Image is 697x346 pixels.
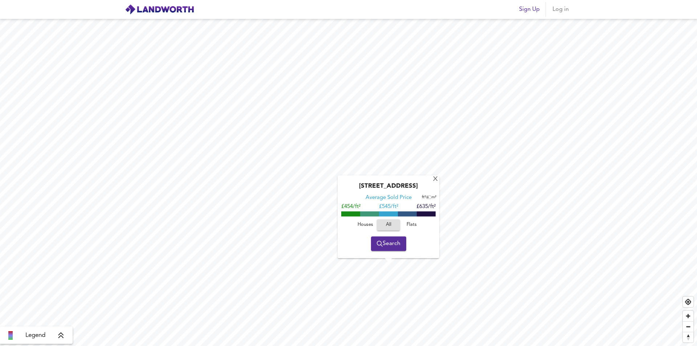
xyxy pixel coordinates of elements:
[341,183,436,194] div: [STREET_ADDRESS]
[354,219,377,231] button: Houses
[683,322,693,332] span: Zoom out
[25,331,45,340] span: Legend
[683,311,693,321] button: Zoom in
[416,204,436,209] span: £635/ft²
[683,297,693,307] button: Find my location
[380,221,396,229] span: All
[549,2,572,17] button: Log in
[377,239,400,249] span: Search
[371,236,406,251] button: Search
[355,221,375,229] span: Houses
[422,195,426,199] span: ft²
[552,4,569,15] span: Log in
[432,176,439,183] div: X
[402,221,421,229] span: Flats
[366,194,412,202] div: Average Sold Price
[379,204,398,209] span: £ 545/ft²
[341,204,360,209] span: £454/ft²
[683,332,693,342] button: Reset bearing to north
[125,4,194,15] img: logo
[400,219,423,231] button: Flats
[519,4,540,15] span: Sign Up
[683,321,693,332] button: Zoom out
[432,195,436,199] span: m²
[516,2,543,17] button: Sign Up
[377,219,400,231] button: All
